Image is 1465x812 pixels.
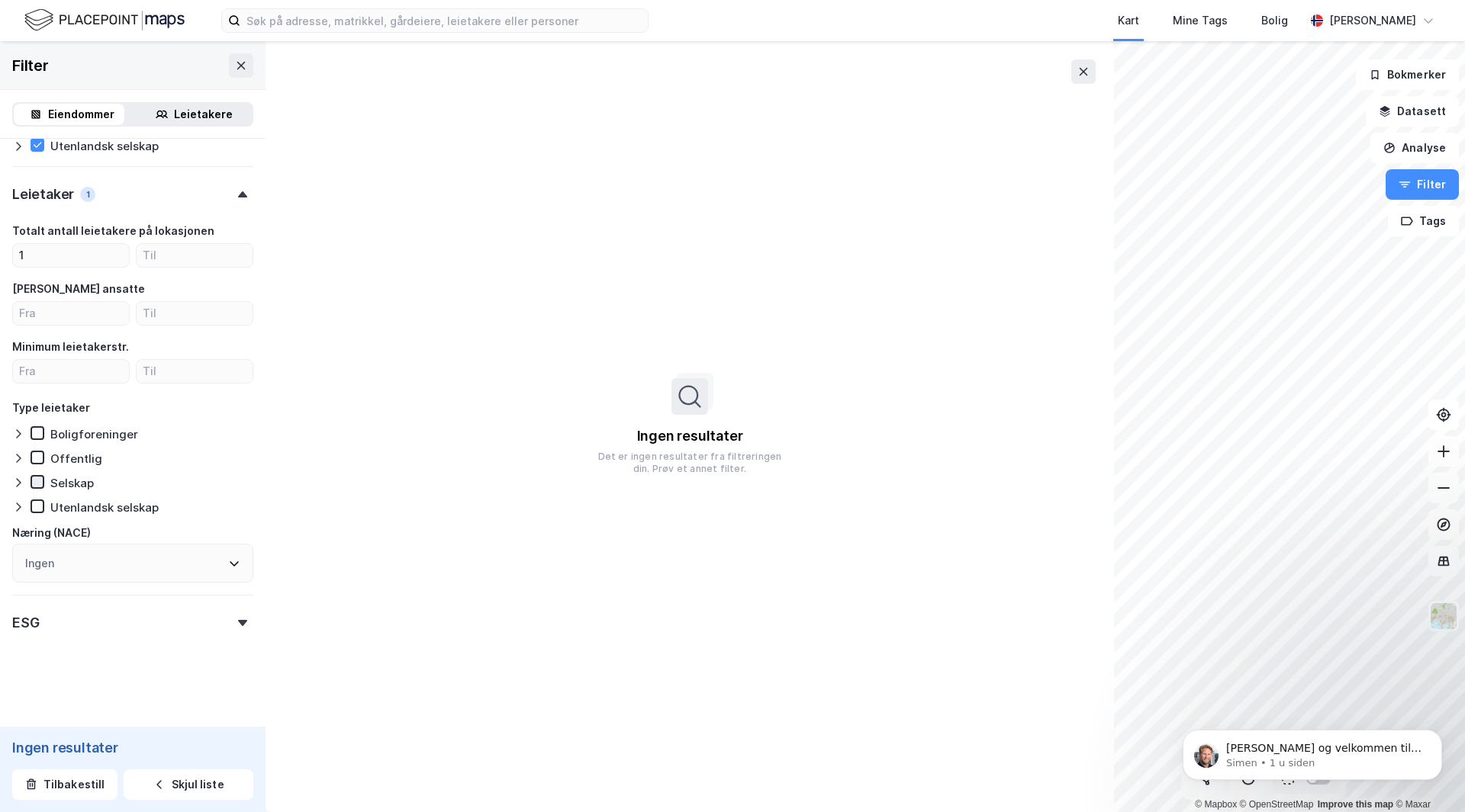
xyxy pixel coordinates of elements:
[1118,11,1139,30] div: Kart
[1370,133,1459,163] button: Analyse
[1173,11,1228,30] div: Mine Tags
[13,244,129,267] input: Fra
[12,280,145,298] div: [PERSON_NAME] ansatte
[1318,799,1393,810] a: Improve this map
[12,185,74,204] div: Leietaker
[12,399,90,417] div: Type leietaker
[592,451,787,475] div: Det er ingen resultater fra filtreringen din. Prøv et annet filter.
[50,476,94,490] div: Selskap
[12,222,214,240] div: Totalt antall leietakere på lokasjonen
[137,360,253,383] input: Til
[137,244,253,267] input: Til
[1366,96,1459,127] button: Datasett
[1240,799,1314,810] a: OpenStreetMap
[240,9,648,32] input: Søk på adresse, matrikkel, gårdeiere, leietakere eller personer
[1388,206,1459,236] button: Tags
[1195,799,1237,810] a: Mapbox
[1261,11,1288,30] div: Bolig
[637,427,743,445] div: Ingen resultater
[25,554,54,573] div: Ingen
[12,338,129,356] div: Minimum leietakerstr.
[13,360,129,383] input: Fra
[13,302,129,325] input: Fra
[12,614,39,632] div: ESG
[1329,11,1416,30] div: [PERSON_NAME]
[66,44,262,117] span: [PERSON_NAME] og velkommen til Newsec Maps, Egil Om det er du lurer på så er det bare å ta kontak...
[124,769,253,800] button: Skjul liste
[66,59,263,72] p: Message from Simen, sent 1 u siden
[50,427,138,441] div: Boligforeninger
[174,105,233,124] div: Leietakere
[1386,169,1459,200] button: Filter
[80,187,95,202] div: 1
[50,451,102,466] div: Offentlig
[12,524,91,542] div: Næring (NACE)
[12,739,253,757] div: Ingen resultater
[1160,698,1465,804] iframe: Intercom notifications melding
[12,53,49,78] div: Filter
[1356,59,1459,90] button: Bokmerker
[50,139,159,153] div: Utenlandsk selskap
[137,302,253,325] input: Til
[1429,602,1458,631] img: Z
[48,105,114,124] div: Eiendommer
[50,500,159,515] div: Utenlandsk selskap
[12,769,118,800] button: Tilbakestill
[24,7,185,34] img: logo.f888ab2527a4732fd821a326f86c7f29.svg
